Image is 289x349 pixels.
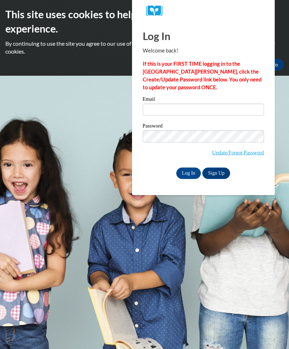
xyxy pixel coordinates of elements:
[5,40,284,55] p: By continuing to use the site you agree to our use of cookies. Use the ‘More info’ button to read...
[143,123,264,130] label: Password
[202,168,230,179] a: Sign Up
[146,5,260,16] a: COX Campus
[143,47,264,55] p: Welcome back!
[143,96,264,104] label: Email
[176,168,201,179] input: Log In
[146,5,168,16] img: Logo brand
[143,29,264,43] h1: Log In
[143,61,262,90] strong: If this is your FIRST TIME logging in to the [GEOGRAPHIC_DATA][PERSON_NAME], click the Create/Upd...
[5,7,284,36] h2: This site uses cookies to help improve your learning experience.
[212,150,264,155] a: Update/Forgot Password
